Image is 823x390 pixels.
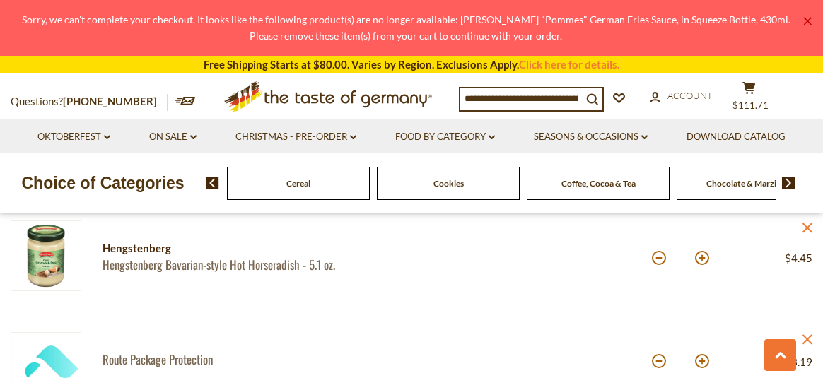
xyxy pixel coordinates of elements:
span: $111.71 [732,100,769,111]
a: Oktoberfest [37,129,110,145]
div: Hengstenberg [103,240,387,257]
p: Questions? [11,93,168,111]
a: Chocolate & Marzipan [706,178,790,189]
a: [PHONE_NUMBER] [63,95,157,107]
a: Christmas - PRE-ORDER [235,129,356,145]
img: Hengstenberg Bavarian-style Hot Horseradish [11,220,81,291]
span: Account [667,90,713,101]
a: Cereal [286,178,310,189]
a: Download Catalog [687,129,786,145]
a: Route Package Protection [103,352,387,367]
a: Coffee, Cocoa & Tea [561,178,636,189]
a: × [803,17,812,25]
a: Hengstenberg Bavarian-style Hot Horseradish - 5.1 oz. [103,257,387,272]
div: Sorry, we can't complete your checkout. It looks like the following product(s) are no longer avai... [11,11,800,45]
a: Click here for details. [519,58,619,71]
a: On Sale [149,129,197,145]
a: Cookies [433,178,464,189]
span: $4.45 [785,252,812,264]
img: previous arrow [206,177,219,189]
a: Food By Category [395,129,495,145]
img: next arrow [782,177,795,189]
span: $3.19 [785,355,812,368]
button: $111.71 [728,81,770,117]
a: Account [650,88,713,104]
a: Seasons & Occasions [534,129,648,145]
img: Green Package Protection [11,332,81,386]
